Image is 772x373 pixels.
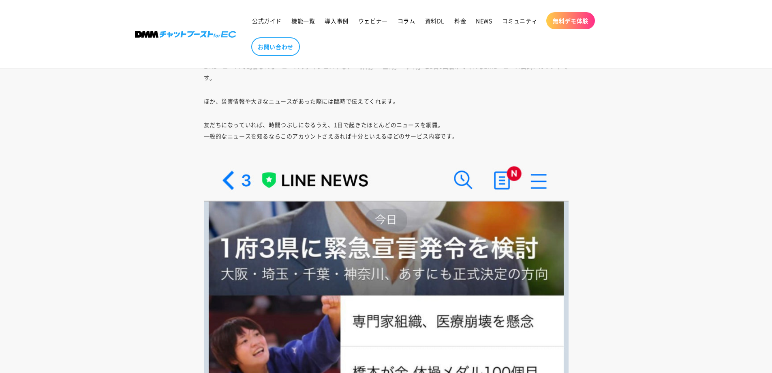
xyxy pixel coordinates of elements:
span: ウェビナー [358,17,388,24]
a: 公式ガイド [247,12,287,29]
a: コラム [393,12,420,29]
a: NEWS [471,12,497,29]
a: ウェビナー [353,12,393,29]
a: 資料DL [420,12,449,29]
p: LINEニュースで配信されるニュースのダイジェストを、「朝刊」「昼刊」「夕刊」と1日3回届けてくれるLINEニュース公式アカウントです。 [204,60,569,83]
p: ほか、災害情報や大きなニュースがあった際には臨時で伝えてくれます。 [204,95,569,107]
img: 株式会社DMM Boost [135,31,236,38]
span: コミュニティ [502,17,538,24]
a: お問い合わせ [251,37,300,56]
span: 導入事例 [325,17,348,24]
span: コラム [398,17,415,24]
p: 友だちになっていれば、時間つぶしになるうえ、1日で起きたほとんどのニュースを網羅。 一般的なニュースを知るならこのアカウントさえあれば十分といえるほどのサービス内容です。 [204,119,569,142]
a: コミュニティ [497,12,543,29]
span: 料金 [454,17,466,24]
a: 料金 [449,12,471,29]
a: 導入事例 [320,12,353,29]
span: 機能一覧 [291,17,315,24]
a: 機能一覧 [287,12,320,29]
span: 公式ガイド [252,17,282,24]
span: NEWS [476,17,492,24]
span: お問い合わせ [258,43,293,50]
span: 無料デモ体験 [553,17,588,24]
span: 資料DL [425,17,445,24]
a: 無料デモ体験 [546,12,595,29]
